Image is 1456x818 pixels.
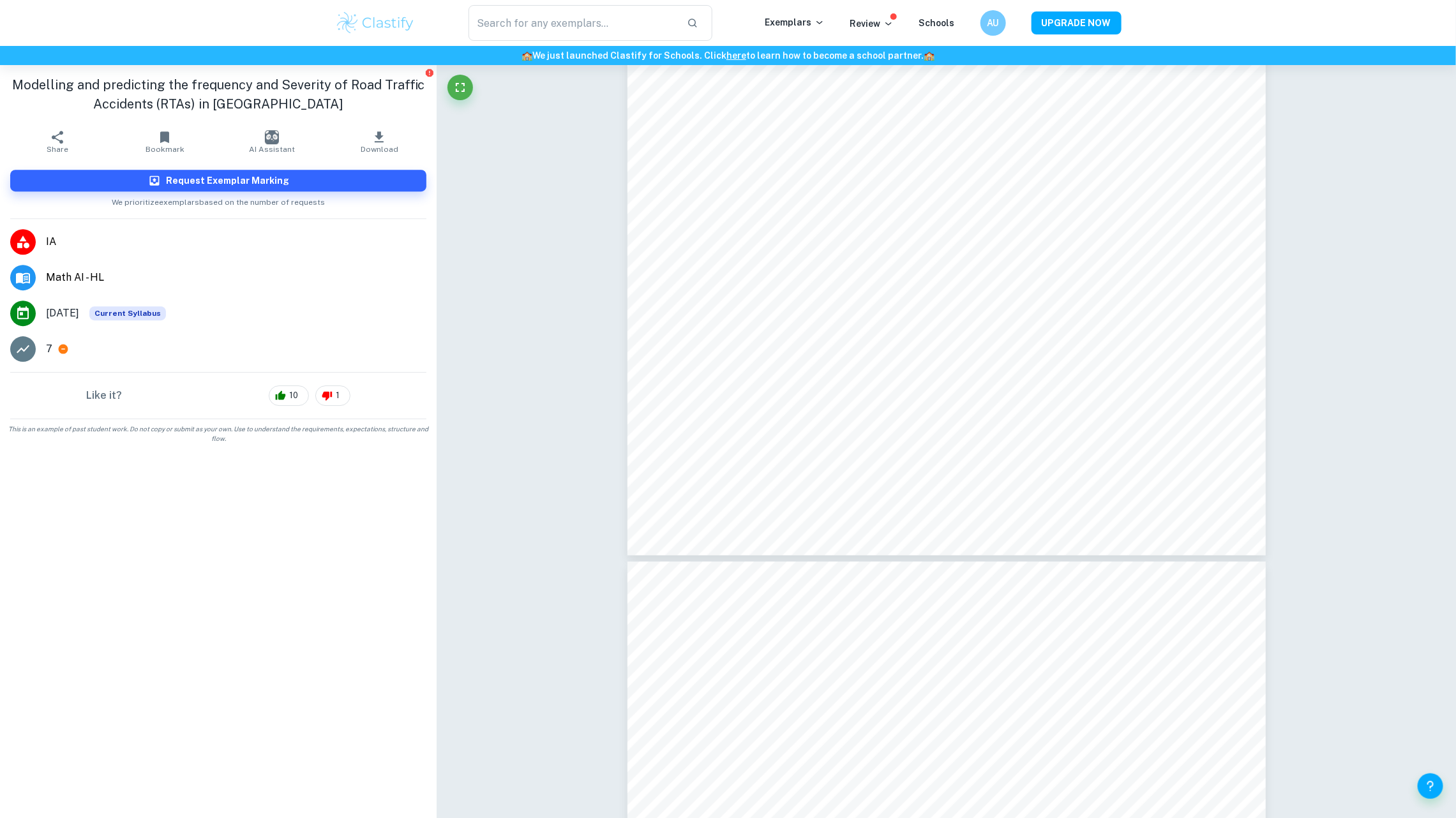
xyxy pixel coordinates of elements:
[282,389,305,402] span: 10
[469,5,677,41] input: Search for any exemplars...
[269,385,309,406] div: 10
[86,388,122,403] h6: Like it?
[10,170,426,191] button: Request Exemplar Marking
[522,50,532,61] span: 🏫
[46,234,426,249] span: IA
[5,424,432,443] span: This is an example of past student work. Do not copy or submit as your own. Use to understand the...
[726,50,746,61] a: here
[111,124,218,160] button: Bookmark
[47,145,68,154] span: Share
[335,10,416,36] img: Clastify logo
[315,385,350,406] div: 1
[919,18,955,28] a: Schools
[10,75,426,114] h1: Modelling and predicting the frequency and Severity of Road Traffic Accidents (RTAs) in [GEOGRAPH...
[447,75,473,100] button: Fullscreen
[924,50,934,61] span: 🏫
[361,145,398,154] span: Download
[112,191,325,208] span: We prioritize exemplars based on the number of requests
[265,130,279,144] img: AI Assistant
[1418,773,1443,799] button: Help and Feedback
[166,174,289,188] h6: Request Exemplar Marking
[89,306,166,320] div: This exemplar is based on the current syllabus. Feel free to refer to it for inspiration/ideas wh...
[146,145,184,154] span: Bookmark
[46,306,79,321] span: [DATE]
[3,48,1453,63] h6: We just launched Clastify for Schools. Click to learn how to become a school partner.
[218,124,326,160] button: AI Assistant
[1032,11,1122,34] button: UPGRADE NOW
[4,124,111,160] button: Share
[980,10,1006,36] button: AU
[765,15,825,29] p: Exemplars
[46,341,52,357] p: 7
[329,389,347,402] span: 1
[326,124,433,160] button: Download
[46,270,426,285] span: Math AI - HL
[249,145,295,154] span: AI Assistant
[850,17,894,31] p: Review
[986,16,1000,30] h6: AU
[89,306,166,320] span: Current Syllabus
[424,68,434,77] button: Report issue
